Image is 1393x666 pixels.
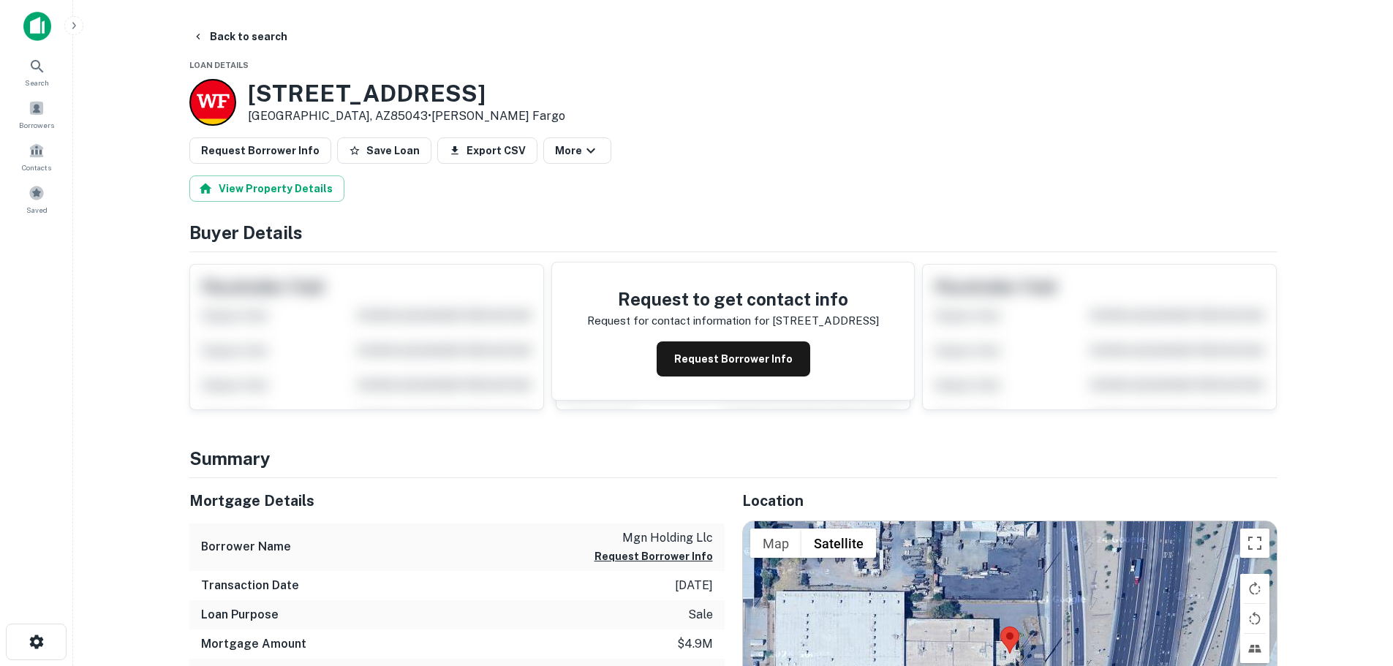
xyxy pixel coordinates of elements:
[201,577,299,594] h6: Transaction Date
[4,52,69,91] a: Search
[587,286,879,312] h4: Request to get contact info
[431,109,565,123] a: [PERSON_NAME] Fargo
[201,635,306,653] h6: Mortgage Amount
[337,137,431,164] button: Save Loan
[201,606,279,624] h6: Loan Purpose
[19,119,54,131] span: Borrowers
[23,12,51,41] img: capitalize-icon.png
[1240,529,1269,558] button: Toggle fullscreen view
[26,204,48,216] span: Saved
[189,61,249,69] span: Loan Details
[688,606,713,624] p: sale
[1320,549,1393,619] iframe: Chat Widget
[4,179,69,219] a: Saved
[742,490,1277,512] h5: Location
[594,529,713,547] p: mgn holding llc
[1240,574,1269,603] button: Rotate map clockwise
[801,529,876,558] button: Show satellite imagery
[1240,634,1269,663] button: Tilt map
[189,490,725,512] h5: Mortgage Details
[22,162,51,173] span: Contacts
[25,77,49,88] span: Search
[1240,604,1269,633] button: Rotate map counterclockwise
[677,635,713,653] p: $4.9m
[750,529,801,558] button: Show street map
[4,137,69,176] a: Contacts
[201,538,291,556] h6: Borrower Name
[189,219,1277,246] h4: Buyer Details
[186,23,293,50] button: Back to search
[189,137,331,164] button: Request Borrower Info
[437,137,537,164] button: Export CSV
[543,137,611,164] button: More
[248,80,565,107] h3: [STREET_ADDRESS]
[587,312,769,330] p: Request for contact information for
[594,548,713,565] button: Request Borrower Info
[4,94,69,134] a: Borrowers
[189,175,344,202] button: View Property Details
[772,312,879,330] p: [STREET_ADDRESS]
[189,445,1277,472] h4: Summary
[248,107,565,125] p: [GEOGRAPHIC_DATA], AZ85043 •
[675,577,713,594] p: [DATE]
[657,341,810,376] button: Request Borrower Info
